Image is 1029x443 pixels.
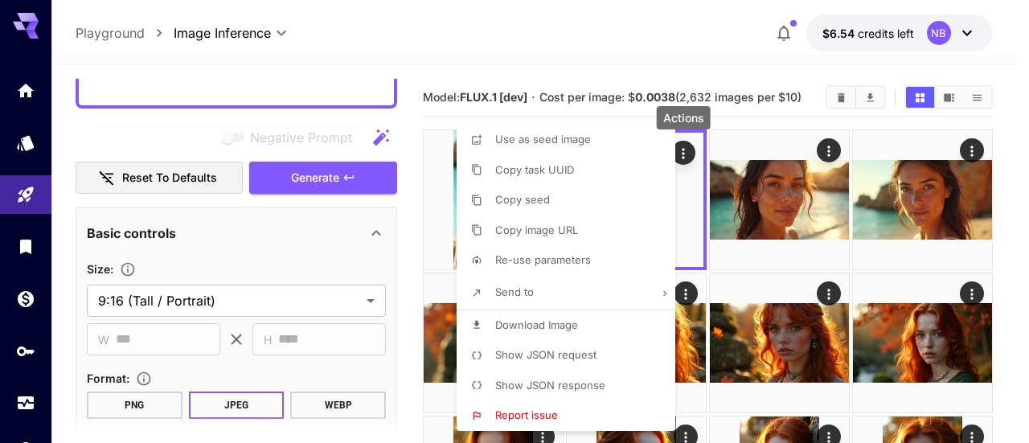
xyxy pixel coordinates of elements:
[495,163,574,176] span: Copy task UUID
[495,253,591,266] span: Re-use parameters
[495,318,578,331] span: Download Image
[495,224,578,236] span: Copy image URL
[495,379,605,392] span: Show JSON response
[657,106,711,129] div: Actions
[495,348,596,361] span: Show JSON request
[495,285,534,298] span: Send to
[495,408,558,421] span: Report issue
[495,133,591,146] span: Use as seed image
[495,193,550,206] span: Copy seed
